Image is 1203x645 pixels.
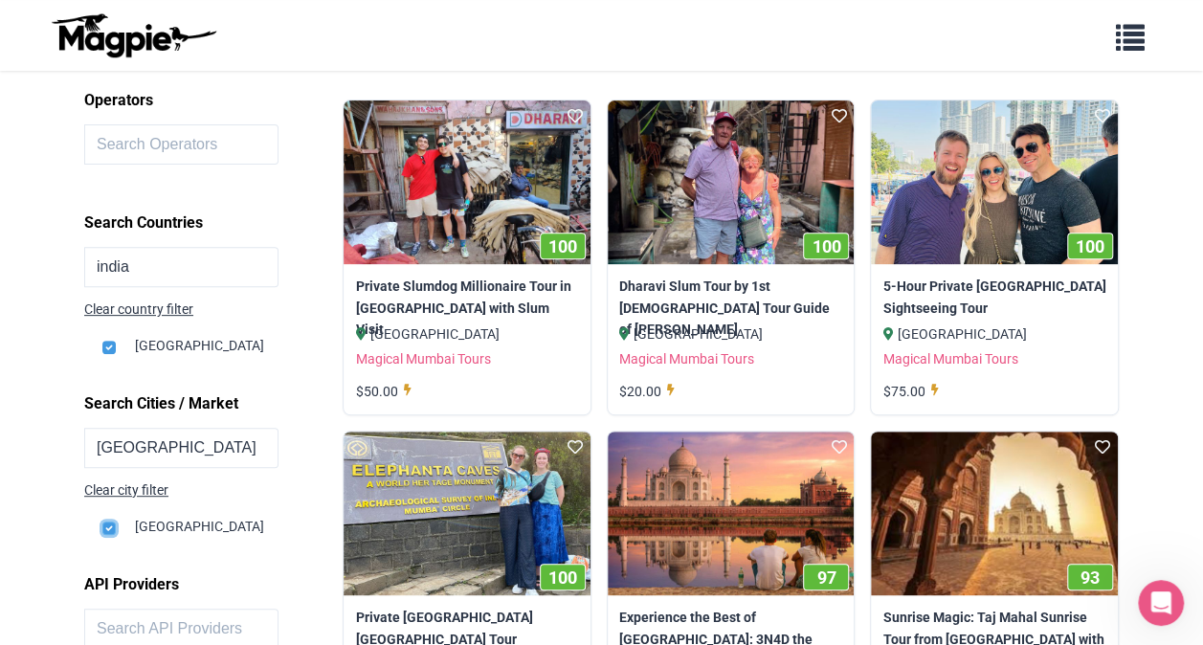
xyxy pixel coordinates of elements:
[355,381,416,402] div: $50.00
[355,351,490,367] a: Magical Mumbai Tours
[47,12,219,58] img: logo-ab69f6fb50320c5b225c76a69d11143b.png
[84,124,278,165] input: Search Operators
[84,299,193,320] div: Clear country filter
[608,432,854,596] a: 97
[102,500,328,537] div: [GEOGRAPHIC_DATA]
[871,432,1117,596] img: Sunrise Magic: Taj Mahal Sunrise Tour from Delhi with Guide image
[882,276,1105,319] a: 5-Hour Private [GEOGRAPHIC_DATA] Sightseeing Tour
[1076,236,1104,256] span: 100
[102,320,328,356] div: [GEOGRAPHIC_DATA]
[882,323,1105,345] div: [GEOGRAPHIC_DATA]
[84,568,343,601] h2: API Providers
[1138,580,1184,626] iframe: Intercom live chat
[608,100,854,265] img: Dharavi Slum Tour by 1st Female Tour Guide of Dharavi Slum image
[84,247,278,287] input: Search Country
[619,351,754,367] a: Magical Mumbai Tours
[812,236,840,256] span: 100
[619,276,842,340] a: Dharavi Slum Tour by 1st [DEMOGRAPHIC_DATA] Tour Guide of [PERSON_NAME]
[871,432,1117,596] a: 93
[344,100,590,265] a: 100
[882,351,1017,367] a: Magical Mumbai Tours
[871,100,1117,265] img: 5-Hour Private Mumbai Sightseeing Tour image
[355,276,578,340] a: Private Slumdog Millionaire Tour in [GEOGRAPHIC_DATA] with Slum Visit
[84,428,278,468] input: Search City / Region
[355,323,578,345] div: [GEOGRAPHIC_DATA]
[344,432,590,596] img: Private Elephanta Caves Mumbai Tour image
[619,381,680,402] div: $20.00
[84,207,343,239] h2: Search Countries
[882,381,944,402] div: $75.00
[608,100,854,265] a: 100
[84,84,343,117] h2: Operators
[871,100,1117,265] a: 100
[344,432,590,596] a: 100
[548,236,577,256] span: 100
[84,388,343,420] h2: Search Cities / Market
[1080,567,1100,588] span: 93
[84,479,168,500] div: Clear city filter
[816,567,835,588] span: 97
[619,323,842,345] div: [GEOGRAPHIC_DATA]
[608,432,854,596] img: Experience the Best of India: 3N4D the Golden Triangle Tour image
[548,567,577,588] span: 100
[344,100,590,265] img: Private Slumdog Millionaire Tour in Dharavi with Slum Visit image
